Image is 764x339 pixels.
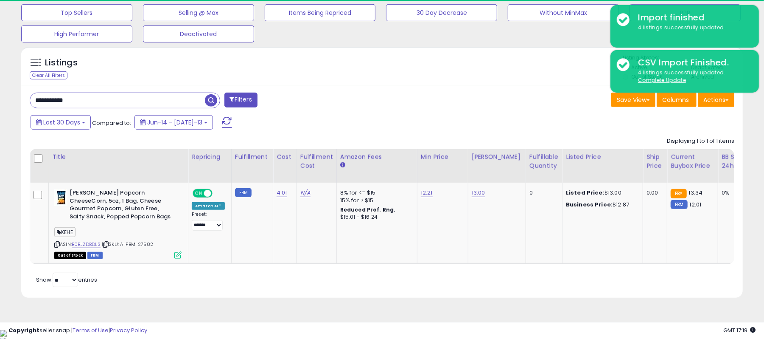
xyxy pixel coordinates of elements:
b: Listed Price: [566,189,604,197]
span: | SKU: A-FBM-27582 [102,241,153,248]
div: ASIN: [54,189,182,258]
div: 0 [529,189,556,197]
a: Privacy Policy [110,326,147,334]
button: Top Sellers [21,4,132,21]
div: 8% for <= $15 [340,189,411,197]
span: KEHE [54,227,76,237]
span: All listings that are currently out of stock and unavailable for purchase on Amazon [54,252,86,259]
span: Last 30 Days [43,118,80,127]
small: Amazon Fees. [340,161,345,169]
button: Last 30 Days [31,115,91,130]
a: N/A [300,189,311,197]
b: Business Price: [566,201,613,209]
div: Fulfillment [235,153,269,161]
b: Reduced Prof. Rng. [340,206,396,213]
div: Clear All Filters [30,71,67,79]
div: Min Price [421,153,465,161]
small: FBM [235,188,252,197]
button: Items Being Repriced [265,4,376,21]
button: 30 Day Decrease [386,4,497,21]
div: Preset: [192,212,225,231]
small: FBM [671,200,687,209]
small: FBA [671,189,686,198]
button: Without MinMax [508,4,619,21]
button: Columns [657,93,697,107]
div: CSV Import Finished. [632,56,753,69]
span: Compared to: [92,119,131,127]
div: [PERSON_NAME] [472,153,522,161]
button: Save View [611,93,655,107]
span: FBM [87,252,103,259]
button: High Performer [21,25,132,42]
div: Ship Price [646,153,663,170]
div: $12.87 [566,201,636,209]
h5: Listings [45,57,78,69]
strong: Copyright [8,326,39,334]
div: Current Buybox Price [671,153,714,170]
div: Title [52,153,185,161]
div: $13.00 [566,189,636,197]
img: 417mdSuY3NL._SL40_.jpg [54,189,67,206]
div: Repricing [192,153,228,161]
div: $15.01 - $16.24 [340,214,411,221]
span: ON [193,190,204,197]
div: Fulfillment Cost [300,153,333,170]
span: OFF [211,190,225,197]
span: Columns [662,96,689,104]
span: Show: entries [36,276,97,284]
div: Amazon Fees [340,153,414,161]
span: 13.34 [689,189,703,197]
a: 4.01 [277,189,287,197]
div: Fulfillable Quantity [529,153,559,170]
button: RPR [630,4,741,21]
button: Actions [698,93,734,107]
div: 4 listings successfully updated. [632,69,753,85]
button: Jun-14 - [DATE]-13 [134,115,213,130]
span: 2025-08-13 17:19 GMT [723,326,756,334]
b: [PERSON_NAME] Popcorn CheeseCorn, 5oz, 1 Bag, Cheese Gourmet Popcorn, Gluten Free, Salty Snack, P... [70,189,173,223]
div: 4 listings successfully updated. [632,24,753,32]
div: Amazon AI * [192,202,225,210]
button: Filters [224,93,257,107]
div: Listed Price [566,153,639,161]
button: Selling @ Max [143,4,254,21]
span: Jun-14 - [DATE]-13 [147,118,202,127]
button: Deactivated [143,25,254,42]
a: B0BJZDBDLS [72,241,101,248]
div: seller snap | | [8,327,147,335]
div: BB Share 24h. [722,153,753,170]
span: 12.01 [690,201,702,209]
a: 12.21 [421,189,433,197]
div: 15% for > $15 [340,197,411,204]
div: 0% [722,189,750,197]
a: 13.00 [472,189,485,197]
a: Terms of Use [73,326,109,334]
div: Import finished [632,11,753,24]
div: Displaying 1 to 1 of 1 items [667,137,734,145]
div: Cost [277,153,293,161]
div: 0.00 [646,189,660,197]
u: Complete Update [638,76,686,84]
